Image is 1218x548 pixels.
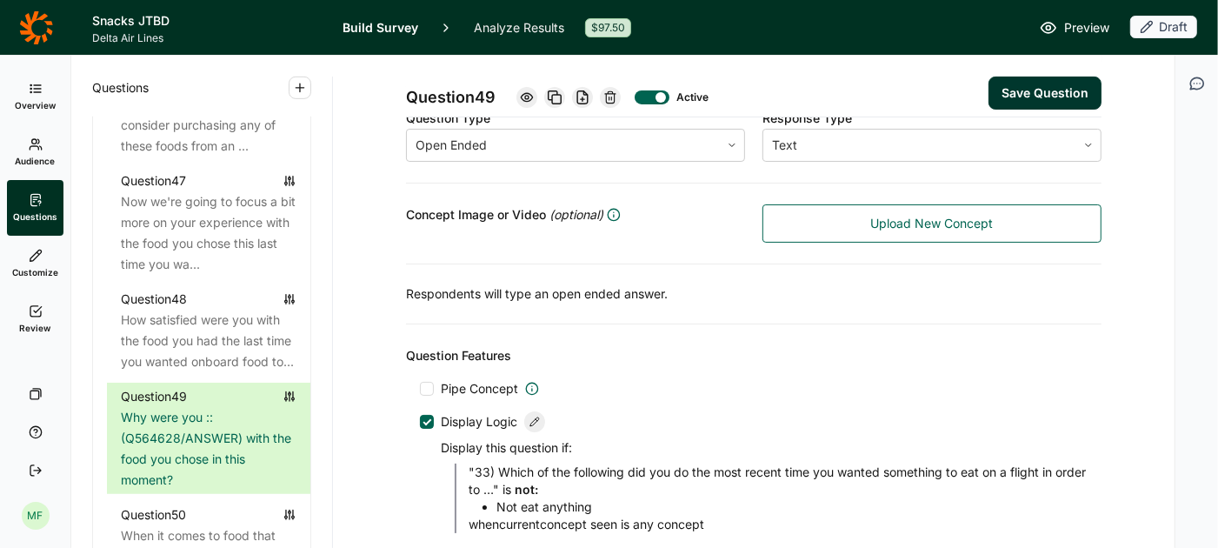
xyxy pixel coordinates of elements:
[1040,17,1109,38] a: Preview
[121,310,296,372] div: How satisfied were you with the food you had the last time you wanted onboard food to...
[406,285,1102,303] p: Respondents will type an open ended answer.
[12,266,58,278] span: Customize
[92,10,322,31] h1: Snacks JTBD
[107,383,310,494] a: Question49Why were you :: (Q564628/ANSWER) with the food you chose in this moment?
[469,464,1088,533] div: " 33) Which of the following did you do the most recent time you wanted something to eat on a fli...
[524,411,545,432] div: Edit
[1064,17,1109,38] span: Preview
[121,505,186,525] div: Question 50
[22,502,50,530] div: MF
[121,191,296,275] div: Now we're going to focus a bit more on your experience with the food you chose this last time you...
[107,167,310,278] a: Question47Now we're going to focus a bit more on your experience with the food you chose this las...
[92,31,322,45] span: Delta Air Lines
[7,69,63,124] a: Overview
[1130,16,1197,40] button: Draft
[7,180,63,236] a: Questions
[600,87,621,108] div: Delete
[121,170,186,191] div: Question 47
[406,345,1102,366] div: Question Features
[441,380,518,398] span: Pipe Concept
[549,204,603,225] span: (optional)
[13,211,57,223] span: Questions
[469,517,704,531] span: when current concept seen is any concept
[15,99,56,111] span: Overview
[406,108,745,129] div: Question Type
[121,289,187,310] div: Question 48
[406,204,745,225] div: Concept Image or Video
[406,85,496,110] span: Question 49
[585,18,631,37] div: $97.50
[121,407,296,491] div: Why were you :: (Q564628/ANSWER) with the food you chose in this moment?
[762,108,1102,129] div: Response Type
[988,77,1102,110] button: Save Question
[871,215,994,232] span: Upload New Concept
[121,386,187,407] div: Question 49
[107,285,310,376] a: Question48How satisfied were you with the food you had the last time you wanted onboard food to...
[92,77,149,98] span: Questions
[1130,16,1197,38] div: Draft
[7,124,63,180] a: Audience
[7,291,63,347] a: Review
[16,155,56,167] span: Audience
[676,90,704,104] div: Active
[515,482,538,497] strong: not :
[441,413,517,431] span: Display Logic
[441,439,1088,457] p: Display this question if:
[496,498,1088,516] li: Not eat anything
[7,236,63,291] a: Customize
[20,322,51,334] span: Review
